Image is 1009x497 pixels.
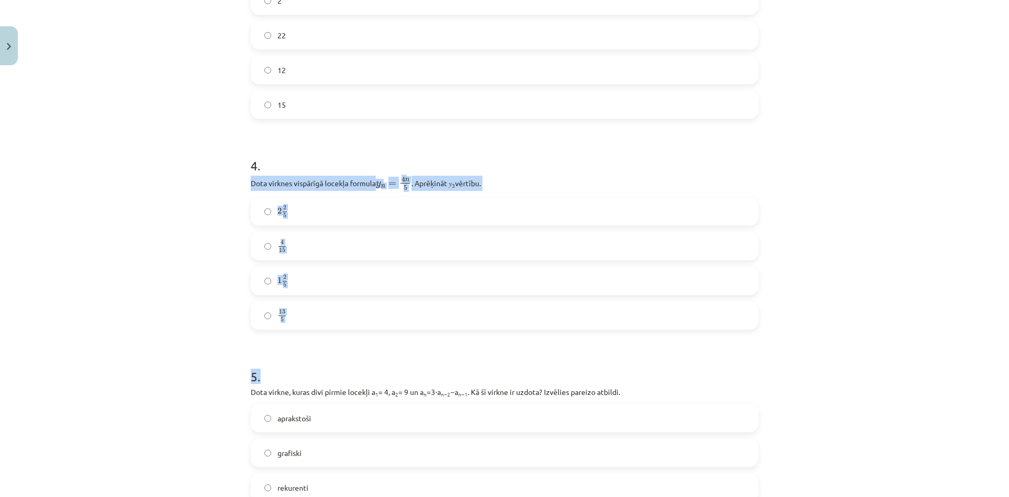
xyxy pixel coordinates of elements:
input: rekurenti [264,484,271,491]
span: 5 [404,185,407,190]
h1: 5 . [251,351,758,383]
span: 12 [277,65,286,76]
p: Dota virkne, kuras divi pirmie locekļi a = 4, a = 9 un a =3⋅a −a . Kā šī virkne ir uzdota? Izvēli... [251,387,758,398]
span: 4 [281,240,284,245]
span: 1 [277,277,282,283]
input: 15 [264,102,271,108]
span: aprakstoši [277,413,311,424]
span: 2 [277,208,282,214]
sub: n−2 [441,390,450,398]
span: 15 [277,99,286,110]
sub: n [424,390,427,398]
h1: 4 . [251,140,758,173]
span: 22 [277,30,286,41]
span: rekurenti [277,482,308,493]
p: Dota virknes vispārīgā locekļa formula . Aprēķināt 𝑦 vērtību. [251,176,758,191]
img: icon-close-lesson-0947bae3869378f0d4975bcd49f059093ad1ed9edebbc8119c70593378902aed.svg [7,43,11,50]
span: 2 [283,275,286,280]
input: aprakstoši [264,415,271,422]
span: = [388,182,396,186]
input: grafiski [264,450,271,457]
sub: 1 [375,390,378,398]
sub: 3 [452,181,455,189]
span: 13 [279,310,285,315]
span: 5 [281,317,284,322]
span: 2 [283,206,286,210]
sub: n−1 [458,390,468,398]
span: n [405,179,409,182]
span: 15 [279,248,285,252]
span: grafiski [277,448,302,459]
input: 22 [264,32,271,39]
span: y [376,181,381,188]
sub: 2 [395,390,398,398]
span: 5 [283,213,286,218]
span: 4 [401,177,405,182]
span: n [381,185,385,188]
input: 12 [264,67,271,74]
span: 5 [283,282,286,287]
